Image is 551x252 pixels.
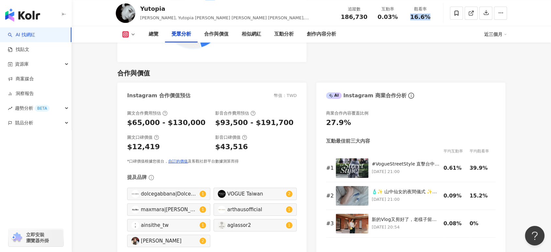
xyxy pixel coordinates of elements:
span: 競品分析 [15,116,33,130]
div: 相似網紅 [242,30,261,38]
div: # 1 [326,165,333,172]
div: 觀看率 [408,6,433,12]
a: chrome extension立即安裝 瀏覽器外掛 [8,229,63,246]
div: 0.09% [443,192,466,199]
div: #VogueStreetStyle 直擊台中街頭穿搭！ 跟著Vogue一起來到全台最Cill的 #台中 ，直擊在地街頭型人穿搭！男生夏天必收的麻料寬褲，上身自帶清爽挺拔感；全黑風衣搭球衣，痞帥混... [372,161,440,167]
span: 1 [201,192,204,196]
a: 商案媒合 [8,76,34,82]
div: 圖文合作費用預估 [127,110,168,116]
div: $12,419 [127,142,160,152]
span: rise [8,106,12,111]
div: 追蹤數 [341,6,367,12]
div: 互動最佳前三大內容 [326,138,370,145]
span: 186,730 [341,13,367,20]
div: 近三個月 [484,29,507,39]
div: BETA [35,105,50,112]
sup: 1 [200,206,206,213]
p: [DATE] 21:00 [372,196,440,203]
div: 商業合作內容覆蓋比例 [326,110,368,116]
div: 15.2% [469,192,492,199]
span: info-circle [407,92,415,100]
img: 🧴✨ 山中仙女的夜間儀式 ✨🌙 這位是 Yutopia，也就是我本人。 AKA 山中仙女（自封的沒錯） 很多人說是山裡的空氣和風景讓我皮膚好， 但其實……我只是每天都很努力在保養而已（笑） 晚上... [336,186,368,206]
div: 0.61% [443,165,466,172]
sup: 1 [200,222,206,228]
div: 影音合作費用預估 [215,110,256,116]
iframe: Help Scout Beacon - Open [525,226,544,245]
div: 受眾分析 [171,30,191,38]
div: # 2 [326,192,333,199]
p: [DATE] 21:00 [372,168,440,175]
span: 1 [201,223,204,228]
div: $65,000 - $130,000 [127,118,205,128]
div: 27.9% [326,118,351,128]
sup: 1 [286,206,292,213]
div: 提及品牌 [127,174,147,181]
a: 找貼文 [8,46,29,53]
img: KOL Avatar [131,221,139,229]
div: maxmara|[PERSON_NAME]|maxmara|[PERSON_NAME] [141,206,198,213]
img: #VogueStreetStyle 直擊台中街頭穿搭！ 跟著Vogue一起來到全台最Cill的 #台中 ，直擊在地街頭型人穿搭！男生夏天必收的麻料寬褲，上身自帶清爽挺拔感；全黑風衣搭球衣，痞帥混... [336,158,368,178]
span: [PERSON_NAME], Yutopia [PERSON_NAME] [PERSON_NAME] [PERSON_NAME], yulee_yutopia [140,15,309,27]
sup: 1 [286,222,292,228]
img: KOL Avatar [218,221,226,229]
img: KOL Avatar [131,237,139,245]
span: 2 [201,239,204,243]
div: 互動率 [375,6,400,12]
div: 圖文口碑價值 [127,134,159,140]
div: 0.08% [443,220,466,227]
span: 1 [288,223,290,228]
sup: 2 [286,191,292,197]
div: 🧴✨ 山中仙女的夜間儀式 ✨🌙 這位是 Yutopia，也就是我本人。 AKA 山中仙女（自封的沒錯） 很多人說是山裡的空氣和風景讓我皮膚好， 但其實……我只是每天都很努力在保養而已（笑） 晚上... [372,189,440,195]
div: 互動分析 [274,30,294,38]
img: 新的Vlog又剪好了，老樣子留言「想看」直接傳連結給你🧡🐎✨ 除了2025秋冬第二篇章女裝大秀實錄，我們在上海整整三天都在做什麼、吃什麼，完整的剪進去啦，請同學們一起來看🤍 #hermes @h... [336,214,368,233]
div: 創作內容分析 [307,30,336,38]
img: KOL Avatar [131,206,139,213]
div: VOGUE Taiwan [227,190,284,197]
span: info-circle [148,174,155,181]
div: aglassor2 [227,222,284,229]
img: KOL Avatar [131,190,139,198]
div: Yutopia [140,5,334,13]
img: KOL Avatar [116,3,135,23]
div: *口碑價值根據您後台， 及客觀社群平台數據測算而得 [127,159,297,164]
img: logo [5,8,40,22]
div: Instagram 合作價值預估 [127,92,190,99]
img: KOL Avatar [218,190,226,198]
a: 洞察報告 [8,90,34,97]
div: 合作與價值 [204,30,229,38]
span: 1 [288,207,290,212]
div: $93,500 - $191,700 [215,118,293,128]
img: KOL Avatar [218,206,226,213]
img: chrome extension [10,232,23,243]
div: 平均互動率 [443,148,469,154]
div: Instagram 商業合作分析 [326,92,406,99]
div: arthausofficial [227,206,284,213]
div: 0% [469,220,492,227]
span: 資源庫 [15,57,29,71]
div: $43,516 [215,142,248,152]
div: 總覽 [149,30,158,38]
a: 自訂的價值 [168,159,188,164]
div: AI [326,92,342,99]
span: 2 [288,192,290,196]
div: 39.9% [469,165,492,172]
div: 新的Vlog又剪好了，老樣子留言「想看」直接傳連結給你🧡🐎✨ 除了2025秋冬第二篇章女裝大秀實錄，我們在上海整整三天都在做什麼、吃什麼，完整的剪進去啦，請同學們一起來看🤍 #hermes @h... [372,216,440,223]
sup: 2 [200,238,206,244]
div: 影音口碑價值 [215,134,247,140]
div: # 3 [326,220,333,227]
span: 0.03% [378,14,398,20]
span: 16.6% [410,14,430,20]
div: 幣值：TWD [274,93,297,99]
sup: 1 [200,191,206,197]
div: [PERSON_NAME] [141,237,198,244]
span: 1 [201,207,204,212]
a: searchAI 找網紅 [8,32,35,38]
div: 平均觀看率 [469,148,496,154]
div: ainsithe_tw [141,222,198,229]
span: 趨勢分析 [15,101,50,116]
div: dolcegabbana|Dolce&Gabbana|dolcegabbana|Dolce&Gabbana [141,190,198,197]
span: 立即安裝 瀏覽器外掛 [26,232,49,244]
div: 合作與價值 [117,69,150,78]
p: [DATE] 20:54 [372,224,440,231]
